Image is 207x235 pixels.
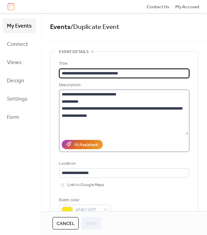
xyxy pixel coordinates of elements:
a: Contact Us [147,3,169,10]
button: AI Assistant [62,140,103,149]
span: Design [7,75,24,86]
span: Connect [7,39,28,50]
span: Link to Google Maps [67,182,104,188]
a: Form [3,110,36,124]
span: Views [7,57,22,68]
a: My Account [175,3,199,10]
div: Event color [59,197,110,204]
a: Design [3,73,36,88]
div: Description [59,82,188,89]
a: Views [3,55,36,70]
span: #F8E71CFF [76,206,100,213]
span: Form [7,112,19,123]
span: / Duplicate Event [70,21,119,33]
span: My Events [7,21,32,31]
div: Location [59,160,188,167]
a: Events [50,21,70,33]
span: Event details [59,49,89,55]
a: Connect [3,37,36,51]
a: My Events [3,18,36,33]
a: Settings [3,91,36,106]
span: Cancel [57,220,75,227]
div: Title [59,60,188,67]
div: AI Assistant [75,141,98,148]
button: Cancel [52,217,79,229]
img: logo [8,3,14,10]
span: Settings [7,94,28,104]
